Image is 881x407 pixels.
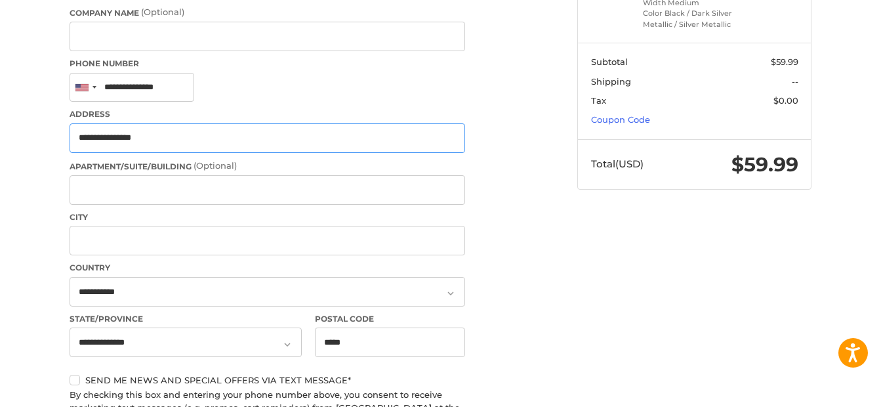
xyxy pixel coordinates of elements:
[70,108,465,120] label: Address
[731,152,798,177] span: $59.99
[70,58,465,70] label: Phone Number
[70,313,302,325] label: State/Province
[70,211,465,223] label: City
[70,6,465,19] label: Company Name
[792,76,798,87] span: --
[591,56,628,67] span: Subtotal
[315,313,466,325] label: Postal Code
[591,158,644,170] span: Total (USD)
[70,160,465,173] label: Apartment/Suite/Building
[70,375,465,385] label: Send me news and special offers via text message*
[141,7,184,17] small: (Optional)
[591,76,631,87] span: Shipping
[643,8,743,30] li: Color Black / Dark Silver Metallic / Silver Metallic
[194,160,237,171] small: (Optional)
[591,95,606,106] span: Tax
[70,74,100,102] div: United States: +1
[70,262,465,274] label: Country
[773,372,881,407] iframe: Google Customer Reviews
[771,56,798,67] span: $59.99
[591,114,650,125] a: Coupon Code
[773,95,798,106] span: $0.00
